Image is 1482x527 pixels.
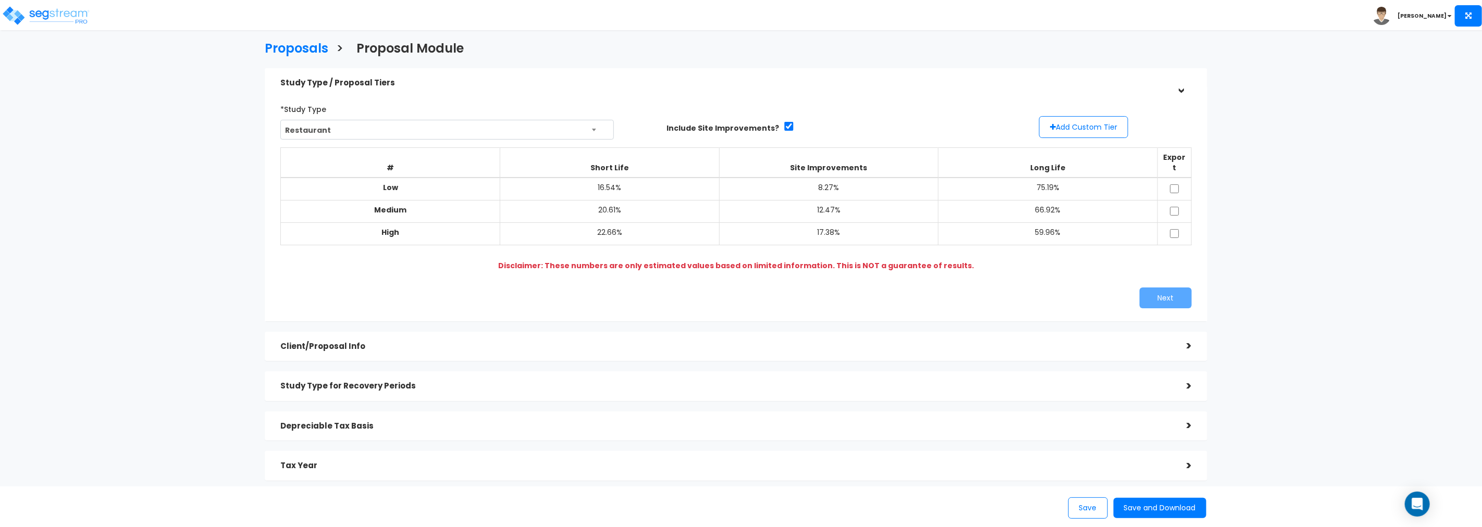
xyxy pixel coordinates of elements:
[281,147,500,178] th: #
[500,222,719,245] td: 22.66%
[1373,7,1391,25] img: avatar.png
[349,31,464,63] a: Proposal Module
[938,222,1158,245] td: 59.96%
[1171,458,1192,474] div: >
[1039,116,1128,138] button: Add Custom Tier
[719,178,938,200] td: 8.27%
[500,200,719,222] td: 20.61%
[265,42,328,58] h3: Proposals
[938,178,1158,200] td: 75.19%
[1171,378,1192,394] div: >
[1171,338,1192,354] div: >
[498,260,974,271] b: Disclaimer: These numbers are only estimated values based on limited information. This is NOT a g...
[1173,72,1189,93] div: >
[719,147,938,178] th: Site Improvements
[1157,147,1191,178] th: Export
[280,101,326,115] label: *Study Type
[280,120,614,140] span: Restaurant
[381,227,399,237] b: High
[500,147,719,178] th: Short Life
[280,461,1171,470] h5: Tax Year
[500,178,719,200] td: 16.54%
[938,200,1158,222] td: 66.92%
[356,42,464,58] h3: Proposal Module
[1171,418,1192,434] div: >
[280,342,1171,351] h5: Client/Proposal Info
[280,382,1171,391] h5: Study Type for Recovery Periods
[666,123,779,133] label: Include Site Improvements?
[336,42,343,58] h3: >
[719,200,938,222] td: 12.47%
[1398,12,1447,20] b: [PERSON_NAME]
[1114,498,1206,518] button: Save and Download
[383,182,398,193] b: Low
[1405,492,1430,517] div: Open Intercom Messenger
[280,79,1171,87] h5: Study Type / Proposal Tiers
[719,222,938,245] td: 17.38%
[1140,287,1192,308] button: Next
[374,205,406,215] b: Medium
[938,147,1158,178] th: Long Life
[281,120,613,140] span: Restaurant
[257,31,328,63] a: Proposals
[2,5,90,26] img: logo_pro_r.png
[1068,497,1108,519] button: Save
[280,422,1171,431] h5: Depreciable Tax Basis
